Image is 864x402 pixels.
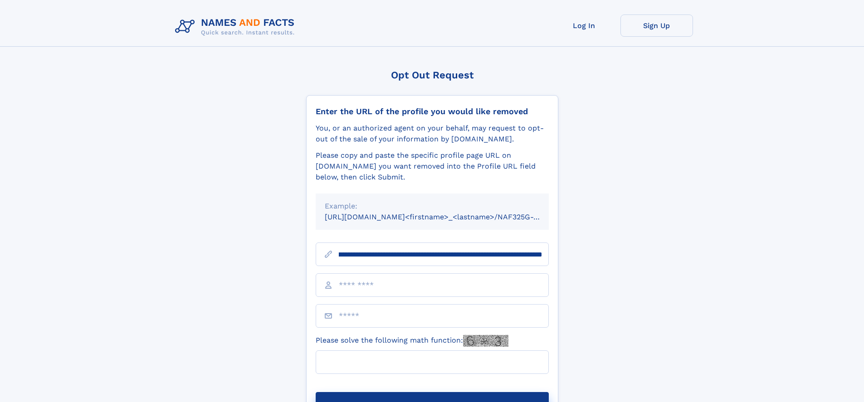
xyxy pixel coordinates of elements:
[325,201,540,212] div: Example:
[316,150,549,183] div: Please copy and paste the specific profile page URL on [DOMAIN_NAME] you want removed into the Pr...
[171,15,302,39] img: Logo Names and Facts
[620,15,693,37] a: Sign Up
[316,107,549,116] div: Enter the URL of the profile you would like removed
[316,123,549,145] div: You, or an authorized agent on your behalf, may request to opt-out of the sale of your informatio...
[306,69,558,81] div: Opt Out Request
[325,213,566,221] small: [URL][DOMAIN_NAME]<firstname>_<lastname>/NAF325G-xxxxxxxx
[548,15,620,37] a: Log In
[316,335,508,347] label: Please solve the following math function:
